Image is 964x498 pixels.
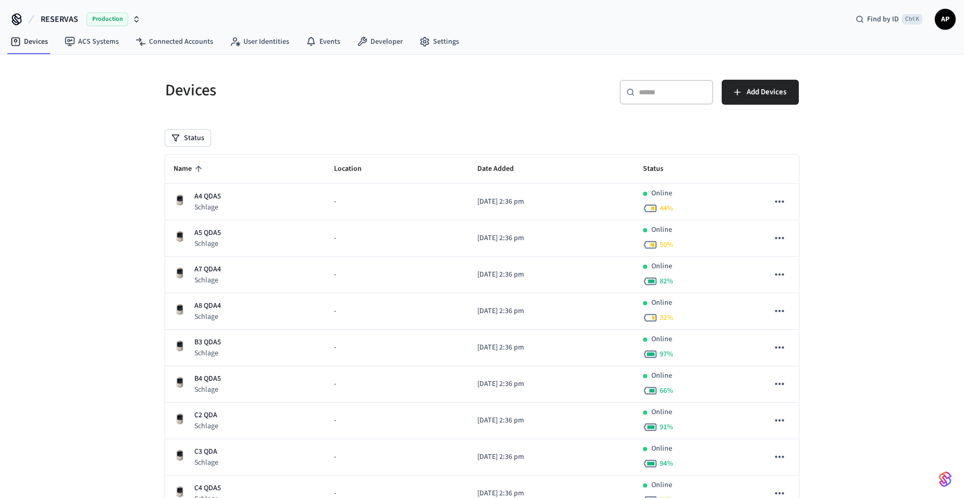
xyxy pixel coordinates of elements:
[651,225,672,235] p: Online
[334,161,375,177] span: Location
[477,161,527,177] span: Date Added
[411,32,467,51] a: Settings
[477,269,626,280] p: [DATE] 2:36 pm
[174,230,186,243] img: Schlage Sense Smart Deadbolt with Camelot Trim, Front
[334,196,336,207] span: -
[651,334,672,345] p: Online
[194,312,221,322] p: Schlage
[334,306,336,317] span: -
[56,32,127,51] a: ACS Systems
[651,261,672,272] p: Online
[477,306,626,317] p: [DATE] 2:36 pm
[194,384,221,395] p: Schlage
[174,194,186,206] img: Schlage Sense Smart Deadbolt with Camelot Trim, Front
[174,340,186,352] img: Schlage Sense Smart Deadbolt with Camelot Trim, Front
[86,13,128,26] span: Production
[660,240,673,250] span: 50 %
[41,13,78,26] span: RESERVAS
[194,202,221,213] p: Schlage
[194,239,221,249] p: Schlage
[660,313,673,323] span: 32 %
[660,385,673,396] span: 66 %
[939,471,951,488] img: SeamLogoGradient.69752ec5.svg
[334,415,336,426] span: -
[477,452,626,463] p: [DATE] 2:36 pm
[349,32,411,51] a: Developer
[651,443,672,454] p: Online
[334,342,336,353] span: -
[660,349,673,359] span: 97 %
[660,203,673,214] span: 44 %
[477,379,626,390] p: [DATE] 2:36 pm
[935,9,956,30] button: AP
[194,228,221,239] p: A5 QDA5
[194,410,218,421] p: C2 QDA
[936,10,955,29] span: AP
[722,80,799,105] button: Add Devices
[2,32,56,51] a: Devices
[165,80,476,101] h5: Devices
[194,483,221,494] p: C4 QDA5
[174,485,186,498] img: Schlage Sense Smart Deadbolt with Camelot Trim, Front
[660,422,673,432] span: 91 %
[867,14,899,24] span: Find by ID
[165,130,211,146] button: Status
[651,407,672,418] p: Online
[174,161,205,177] span: Name
[194,457,218,468] p: Schlage
[643,161,677,177] span: Status
[902,14,922,24] span: Ctrl K
[651,297,672,308] p: Online
[194,264,221,275] p: A7 QDA4
[477,233,626,244] p: [DATE] 2:36 pm
[194,348,221,358] p: Schlage
[477,342,626,353] p: [DATE] 2:36 pm
[221,32,298,51] a: User Identities
[194,446,218,457] p: C3 QDA
[194,421,218,431] p: Schlage
[660,458,673,469] span: 94 %
[194,373,221,384] p: B4 QDA5
[847,10,931,29] div: Find by IDCtrl K
[194,337,221,348] p: B3 QDA5
[194,191,221,202] p: A4 QDA5
[174,376,186,389] img: Schlage Sense Smart Deadbolt with Camelot Trim, Front
[174,267,186,279] img: Schlage Sense Smart Deadbolt with Camelot Trim, Front
[651,480,672,491] p: Online
[477,196,626,207] p: [DATE] 2:36 pm
[651,370,672,381] p: Online
[651,188,672,199] p: Online
[334,379,336,390] span: -
[174,413,186,425] img: Schlage Sense Smart Deadbolt with Camelot Trim, Front
[747,85,786,99] span: Add Devices
[174,449,186,462] img: Schlage Sense Smart Deadbolt with Camelot Trim, Front
[127,32,221,51] a: Connected Accounts
[298,32,349,51] a: Events
[477,415,626,426] p: [DATE] 2:36 pm
[334,452,336,463] span: -
[334,233,336,244] span: -
[194,275,221,285] p: Schlage
[174,303,186,316] img: Schlage Sense Smart Deadbolt with Camelot Trim, Front
[660,276,673,287] span: 82 %
[334,269,336,280] span: -
[194,301,221,312] p: A8 QDA4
